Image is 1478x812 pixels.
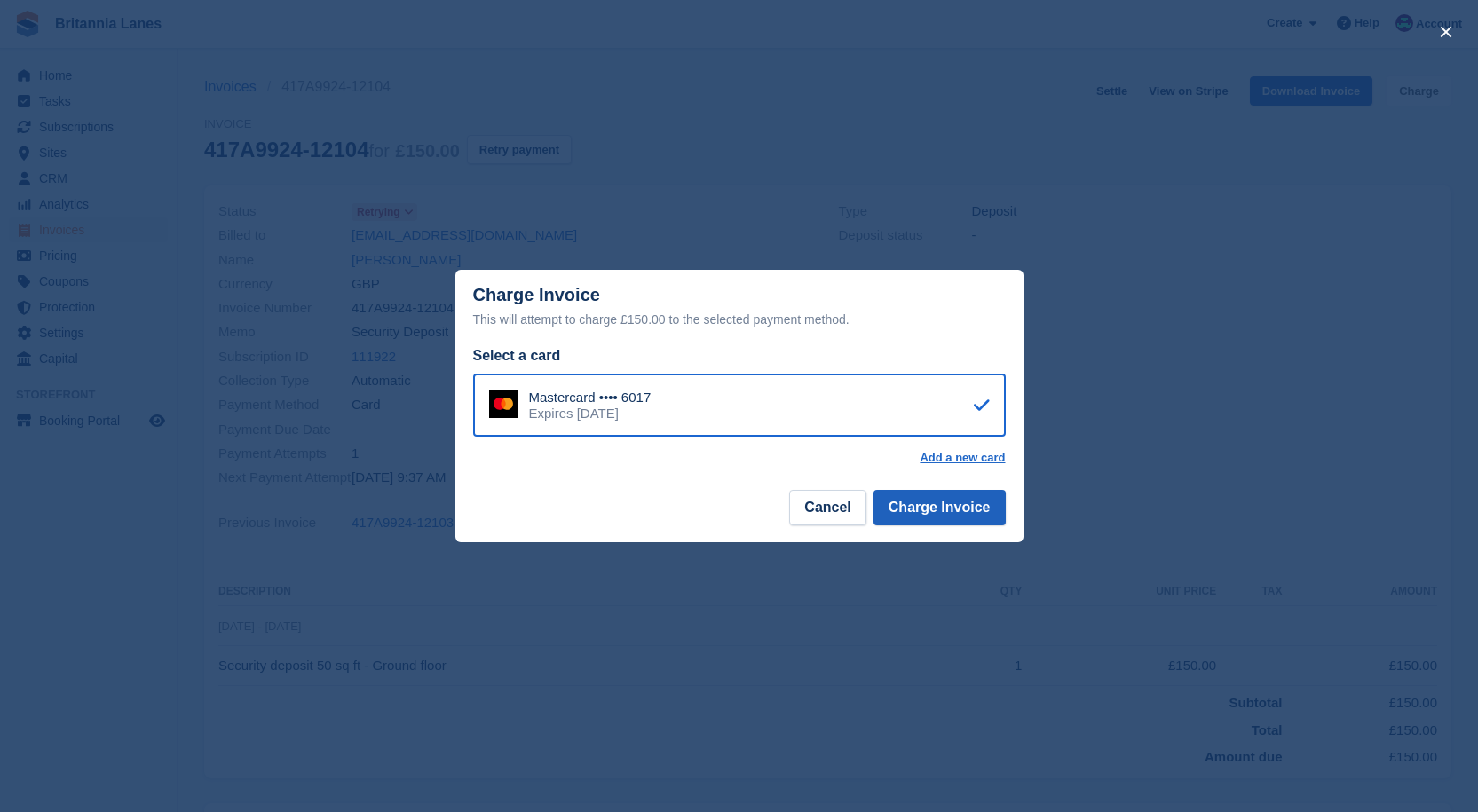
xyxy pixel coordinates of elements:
button: Cancel [789,490,865,525]
div: Select a card [473,345,1006,367]
div: Mastercard •••• 6017 [529,390,652,406]
div: Expires [DATE] [529,406,652,422]
img: Mastercard Logo [489,390,518,418]
a: Add a new card [920,451,1005,465]
button: Charge Invoice [873,490,1006,525]
div: Charge Invoice [473,285,1006,330]
button: close [1432,18,1460,46]
div: This will attempt to charge £150.00 to the selected payment method. [473,309,1006,330]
